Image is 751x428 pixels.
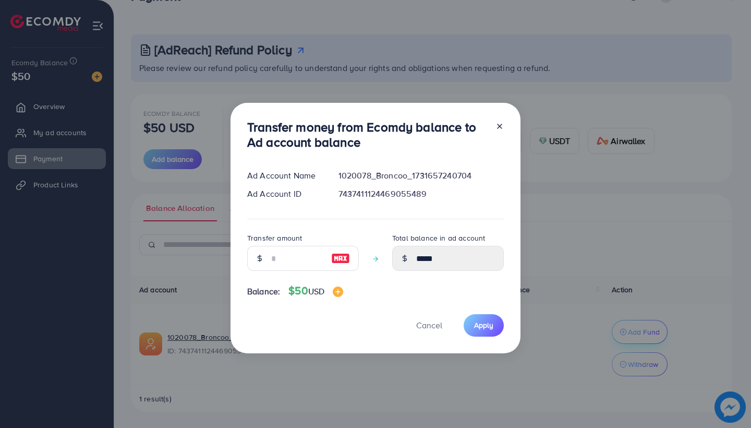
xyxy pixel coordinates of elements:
[392,233,485,243] label: Total balance in ad account
[239,188,330,200] div: Ad Account ID
[403,314,455,337] button: Cancel
[416,319,442,331] span: Cancel
[247,120,487,150] h3: Transfer money from Ecomdy balance to Ad account balance
[247,286,280,298] span: Balance:
[308,286,324,297] span: USD
[239,170,330,182] div: Ad Account Name
[474,320,493,330] span: Apply
[333,287,343,297] img: image
[247,233,302,243] label: Transfer amount
[288,284,343,298] h4: $50
[464,314,504,337] button: Apply
[330,170,512,182] div: 1020078_Broncoo_1731657240704
[331,252,350,265] img: image
[330,188,512,200] div: 7437411124469055489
